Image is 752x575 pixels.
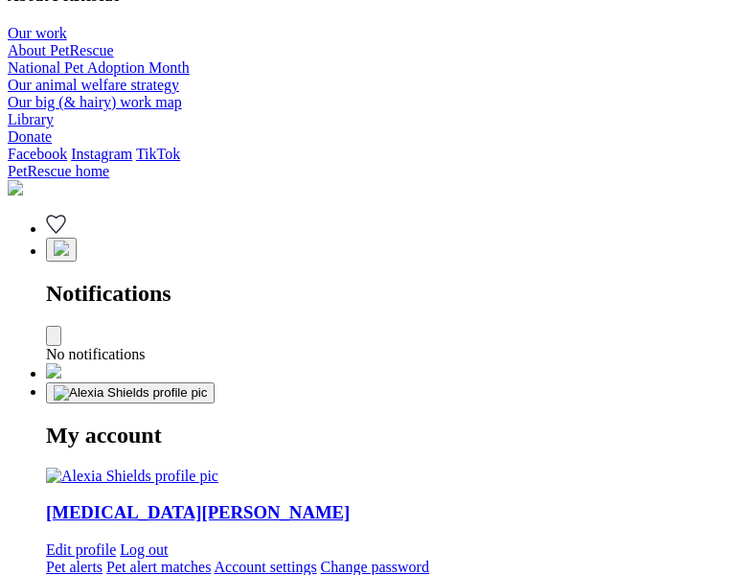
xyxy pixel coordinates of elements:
h3: [MEDICAL_DATA][PERSON_NAME] [46,502,744,523]
a: About PetRescue [8,42,114,58]
img: notifications-46538b983faf8c2785f20acdc204bb7945ddae34d4c08c2a6579f10ce5e182be.svg [54,241,69,256]
a: Edit profile [46,541,116,558]
a: Donate [8,128,52,145]
button: My account [46,382,215,403]
div: PetRescue home [8,163,744,180]
div: No notifications [46,346,744,363]
img: chat-41dd97257d64d25036548639549fe6c8038ab92f7586957e7f3b1b290dea8141.svg [46,363,61,379]
img: logo-e224e6f780fb5917bec1dbf3a21bbac754714ae5b6737aabdf751b685950b380.svg [8,180,23,195]
a: Our big (& hairy) work map [8,94,182,110]
h2: Notifications [46,281,744,307]
a: Log out [120,541,168,558]
a: Our work [8,25,67,41]
button: Close dropdown [46,326,61,346]
a: Pet alert matches [106,559,211,575]
a: Facebook [8,146,67,162]
a: Our animal welfare strategy [8,77,179,93]
img: Alexia Shields profile pic [54,385,207,401]
a: Library [8,111,54,127]
a: Change password [321,559,429,575]
a: Conversations [46,365,61,381]
a: Your profile [46,468,218,484]
a: Pet alerts [46,559,103,575]
a: Your profile [46,502,744,523]
a: PetRescue [8,163,744,199]
a: Account settings [215,559,317,575]
a: TikTok [136,146,180,162]
a: Instagram [71,146,132,162]
button: Notifications [46,238,77,262]
img: Alexia Shields profile pic [46,468,218,485]
h2: My account [46,423,744,448]
a: National Pet Adoption Month [8,59,190,76]
a: Favourites [46,220,66,237]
